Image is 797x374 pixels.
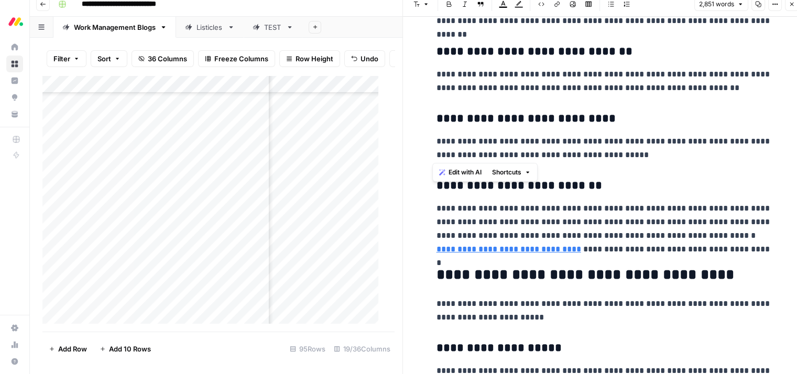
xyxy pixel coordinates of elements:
[148,53,187,64] span: 36 Columns
[330,340,395,357] div: 19/36 Columns
[47,50,86,67] button: Filter
[244,17,302,38] a: TEST
[6,106,23,123] a: Your Data
[6,320,23,336] a: Settings
[286,340,330,357] div: 95 Rows
[488,166,535,179] button: Shortcuts
[492,168,521,177] span: Shortcuts
[279,50,340,67] button: Row Height
[132,50,194,67] button: 36 Columns
[196,22,223,32] div: Listicles
[6,72,23,89] a: Insights
[344,50,385,67] button: Undo
[42,340,93,357] button: Add Row
[91,50,127,67] button: Sort
[6,12,25,31] img: Monday.com Logo
[435,166,486,179] button: Edit with AI
[214,53,268,64] span: Freeze Columns
[53,17,176,38] a: Work Management Blogs
[74,22,156,32] div: Work Management Blogs
[176,17,244,38] a: Listicles
[6,56,23,72] a: Browse
[6,39,23,56] a: Home
[6,336,23,353] a: Usage
[6,353,23,370] button: Help + Support
[6,89,23,106] a: Opportunities
[449,168,482,177] span: Edit with AI
[97,53,111,64] span: Sort
[198,50,275,67] button: Freeze Columns
[53,53,70,64] span: Filter
[296,53,333,64] span: Row Height
[264,22,282,32] div: TEST
[6,8,23,35] button: Workspace: Monday.com
[361,53,378,64] span: Undo
[93,340,157,357] button: Add 10 Rows
[58,344,87,354] span: Add Row
[109,344,151,354] span: Add 10 Rows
